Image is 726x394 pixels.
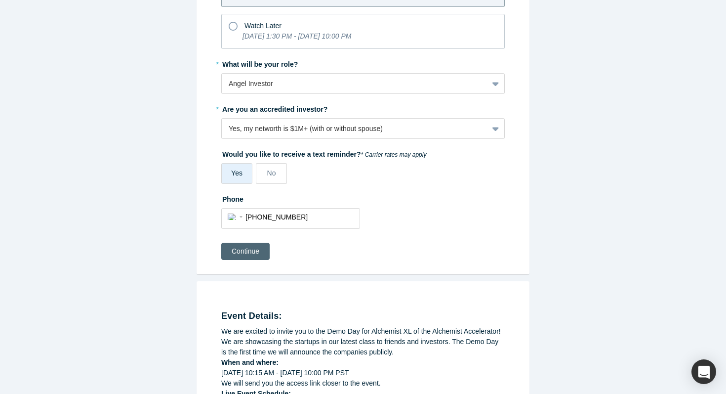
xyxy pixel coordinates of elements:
div: We will send you the access link closer to the event. [221,378,505,389]
span: Watch Later [244,22,282,30]
label: Phone [221,191,505,205]
div: [DATE] 10:15 AM - [DATE] 10:00 PM PST [221,368,505,378]
em: * Carrier rates may apply [361,151,427,158]
i: [DATE] 1:30 PM - [DATE] 10:00 PM [242,32,351,40]
span: No [267,169,276,177]
strong: Event Details: [221,311,282,321]
span: Yes [231,169,242,177]
div: Yes, my networth is $1M+ (with or without spouse) [229,124,481,134]
button: Continue [221,243,270,260]
div: We are showcasing the startups in our latest class to friends and investors. The Demo Day is the ... [221,337,505,357]
strong: When and where: [221,358,279,366]
div: We are excited to invite you to the Demo Day for Alchemist XL of the Alchemist Accelerator! [221,326,505,337]
label: Are you an accredited investor? [221,101,505,115]
label: Would you like to receive a text reminder? [221,146,505,160]
label: What will be your role? [221,56,505,70]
